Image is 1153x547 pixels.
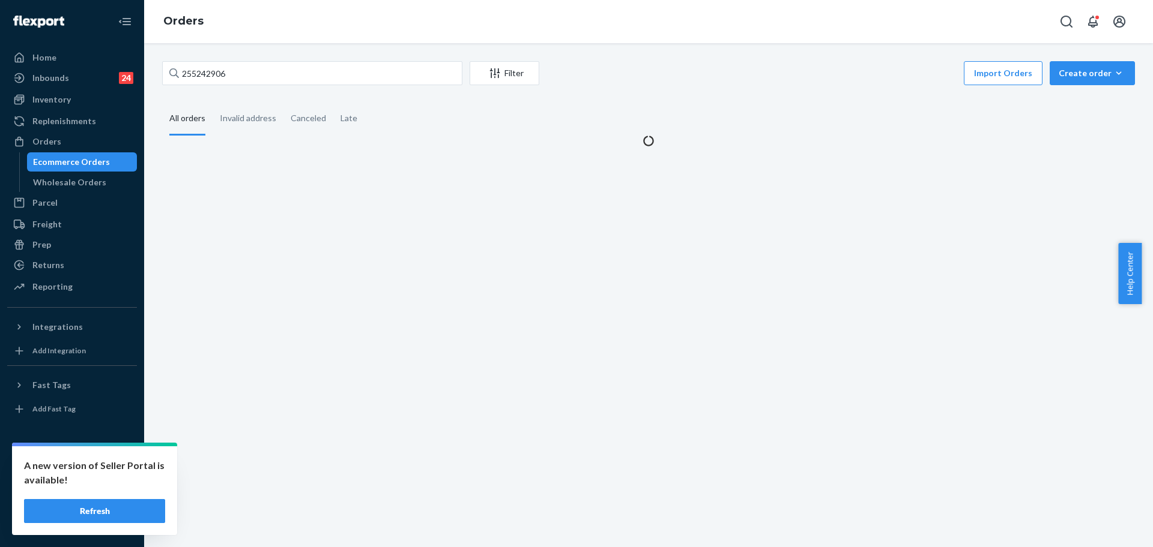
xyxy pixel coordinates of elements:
div: Inbounds [32,72,69,84]
div: Inventory [32,94,71,106]
a: Inbounds24 [7,68,137,88]
div: Filter [470,67,539,79]
div: Parcel [32,197,58,209]
a: Wholesale Orders [27,173,138,192]
a: Talk to Support [7,473,137,492]
div: Home [32,52,56,64]
div: Add Integration [32,345,86,356]
a: Orders [7,132,137,151]
div: Add Fast Tag [32,404,76,414]
div: Create order [1059,67,1126,79]
button: Open account menu [1107,10,1131,34]
p: A new version of Seller Portal is available! [24,458,165,487]
button: Integrations [7,317,137,336]
div: Late [340,103,357,134]
div: Fast Tags [32,379,71,391]
div: Canceled [291,103,326,134]
button: Fast Tags [7,375,137,395]
a: Add Integration [7,341,137,360]
div: Wholesale Orders [33,176,106,188]
button: Close Navigation [113,10,137,34]
a: Settings [7,452,137,471]
div: Invalid address [220,103,276,134]
button: Help Center [1118,243,1142,304]
div: Returns [32,259,64,271]
a: Inventory [7,90,137,109]
div: Ecommerce Orders [33,156,110,168]
a: Freight [7,215,137,234]
div: Replenishments [32,115,96,127]
div: 24 [119,72,133,84]
div: Reporting [32,281,73,293]
a: Parcel [7,193,137,212]
button: Open notifications [1081,10,1105,34]
a: Add Fast Tag [7,399,137,419]
div: All orders [169,103,205,136]
div: Prep [32,239,51,251]
a: Help Center [7,493,137,512]
img: Flexport logo [13,16,64,28]
button: Give Feedback [7,513,137,533]
a: Home [7,48,137,67]
button: Filter [470,61,539,85]
a: Ecommerce Orders [27,152,138,172]
a: Orders [163,14,204,28]
div: Integrations [32,321,83,333]
button: Open Search Box [1055,10,1079,34]
button: Create order [1050,61,1135,85]
button: Refresh [24,499,165,523]
button: Import Orders [964,61,1043,85]
input: Search orders [162,61,462,85]
ol: breadcrumbs [154,4,213,39]
a: Prep [7,235,137,254]
a: Replenishments [7,112,137,131]
div: Freight [32,218,62,230]
div: Orders [32,136,61,148]
a: Returns [7,256,137,275]
a: Reporting [7,277,137,296]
